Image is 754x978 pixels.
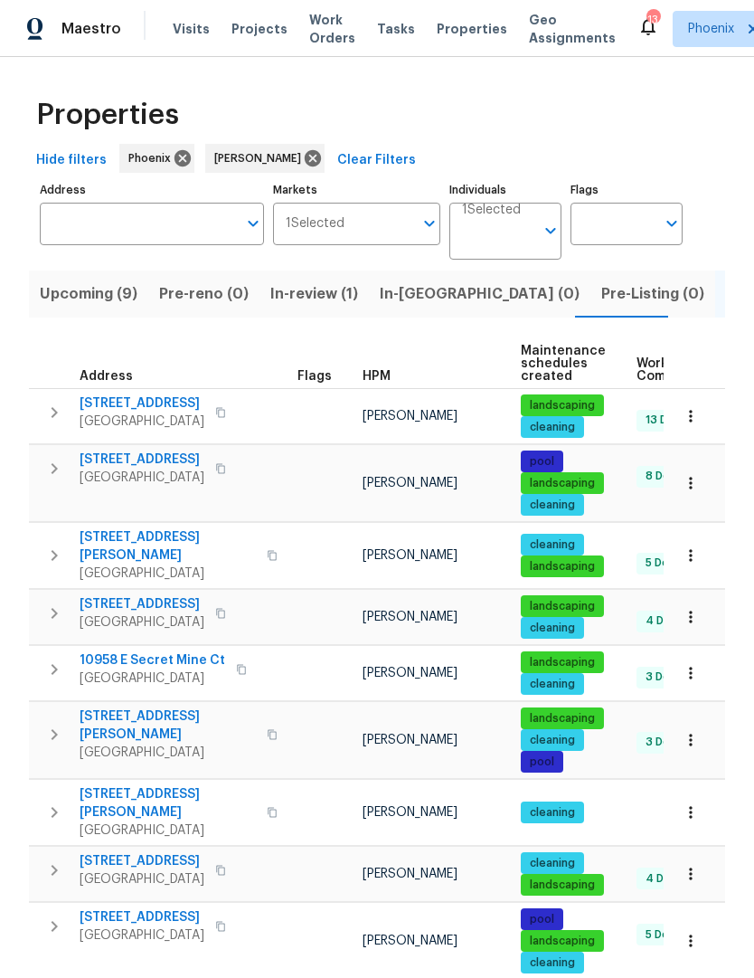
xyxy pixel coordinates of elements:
[523,398,602,413] span: landscaping
[638,927,690,943] span: 5 Done
[80,469,204,487] span: [GEOGRAPHIC_DATA]
[523,912,561,927] span: pool
[330,144,423,177] button: Clear Filters
[309,11,355,47] span: Work Orders
[363,611,457,623] span: [PERSON_NAME]
[337,149,416,172] span: Clear Filters
[80,370,133,383] span: Address
[638,469,691,484] span: 8 Done
[128,149,178,167] span: Phoenix
[437,20,507,38] span: Properties
[80,528,256,565] span: [STREET_ADDRESS][PERSON_NAME]
[638,613,692,629] span: 4 Done
[523,677,582,692] span: cleaning
[80,669,225,688] span: [GEOGRAPHIC_DATA]
[638,555,690,571] span: 5 Done
[80,908,204,926] span: [STREET_ADDRESS]
[659,211,684,236] button: Open
[523,955,582,971] span: cleaning
[523,537,582,553] span: cleaning
[363,410,457,423] span: [PERSON_NAME]
[80,394,204,413] span: [STREET_ADDRESS]
[80,926,204,945] span: [GEOGRAPHIC_DATA]
[80,451,204,469] span: [STREET_ADDRESS]
[523,420,582,435] span: cleaning
[538,218,563,243] button: Open
[601,281,704,307] span: Pre-Listing (0)
[523,711,602,726] span: landscaping
[529,11,616,47] span: Geo Assignments
[80,785,256,821] span: [STREET_ADDRESS][PERSON_NAME]
[80,413,204,431] span: [GEOGRAPHIC_DATA]
[80,870,204,888] span: [GEOGRAPHIC_DATA]
[363,868,457,880] span: [PERSON_NAME]
[80,595,204,613] span: [STREET_ADDRESS]
[36,106,179,124] span: Properties
[40,185,264,195] label: Address
[80,707,256,744] span: [STREET_ADDRESS][PERSON_NAME]
[523,621,582,636] span: cleaning
[363,806,457,819] span: [PERSON_NAME]
[159,281,249,307] span: Pre-reno (0)
[646,11,659,29] div: 13
[363,667,457,679] span: [PERSON_NAME]
[449,185,561,195] label: Individuals
[523,476,602,491] span: landscaping
[638,413,695,428] span: 13 Done
[377,23,415,35] span: Tasks
[61,20,121,38] span: Maestro
[523,599,602,614] span: landscaping
[363,549,457,562] span: [PERSON_NAME]
[570,185,683,195] label: Flags
[638,669,691,685] span: 3 Done
[462,203,521,218] span: 1 Selected
[363,477,457,489] span: [PERSON_NAME]
[688,20,734,38] span: Phoenix
[80,852,204,870] span: [STREET_ADDRESS]
[80,744,256,762] span: [GEOGRAPHIC_DATA]
[80,821,256,840] span: [GEOGRAPHIC_DATA]
[523,498,582,513] span: cleaning
[29,144,114,177] button: Hide filters
[297,370,332,383] span: Flags
[40,281,137,307] span: Upcoming (9)
[36,149,107,172] span: Hide filters
[638,735,691,750] span: 3 Done
[273,185,441,195] label: Markets
[270,281,358,307] span: In-review (1)
[363,935,457,947] span: [PERSON_NAME]
[80,651,225,669] span: 10958 E Secret Mine Ct
[523,733,582,748] span: cleaning
[523,878,602,893] span: landscaping
[380,281,580,307] span: In-[GEOGRAPHIC_DATA] (0)
[523,805,582,821] span: cleaning
[363,370,391,383] span: HPM
[363,734,457,746] span: [PERSON_NAME]
[638,871,692,887] span: 4 Done
[523,655,602,670] span: landscaping
[119,144,194,173] div: Phoenix
[214,149,308,167] span: [PERSON_NAME]
[523,856,582,871] span: cleaning
[417,211,442,236] button: Open
[205,144,325,173] div: [PERSON_NAME]
[523,559,602,574] span: landscaping
[636,357,750,383] span: Work Order Completion
[80,565,256,583] span: [GEOGRAPHIC_DATA]
[521,345,606,383] span: Maintenance schedules created
[231,20,287,38] span: Projects
[523,934,602,949] span: landscaping
[523,755,561,770] span: pool
[80,613,204,631] span: [GEOGRAPHIC_DATA]
[523,454,561,470] span: pool
[286,216,344,232] span: 1 Selected
[173,20,210,38] span: Visits
[240,211,266,236] button: Open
